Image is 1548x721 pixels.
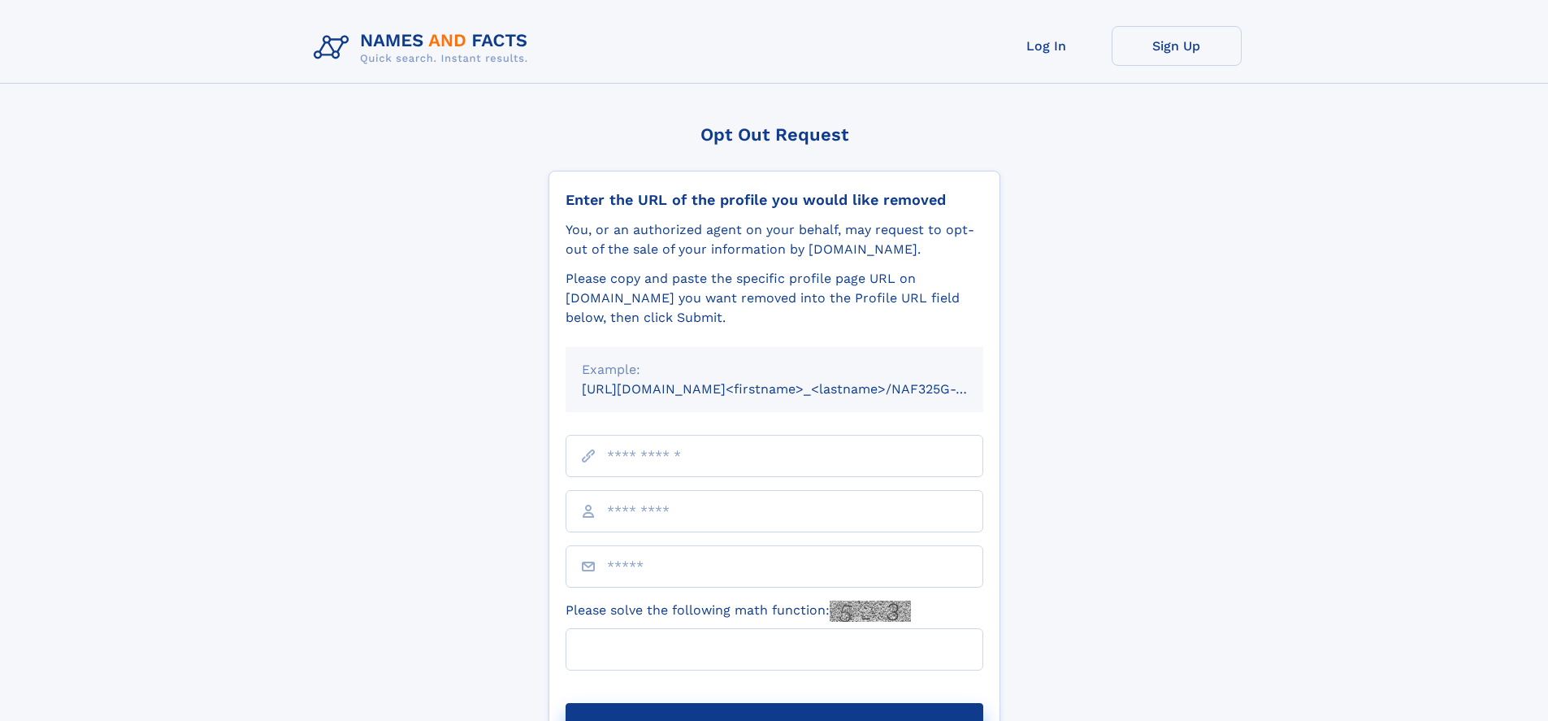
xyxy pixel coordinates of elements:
[1112,26,1242,66] a: Sign Up
[566,220,983,259] div: You, or an authorized agent on your behalf, may request to opt-out of the sale of your informatio...
[582,360,967,380] div: Example:
[566,269,983,328] div: Please copy and paste the specific profile page URL on [DOMAIN_NAME] you want removed into the Pr...
[582,381,1014,397] small: [URL][DOMAIN_NAME]<firstname>_<lastname>/NAF325G-xxxxxxxx
[566,601,911,622] label: Please solve the following math function:
[307,26,541,70] img: Logo Names and Facts
[549,124,1000,145] div: Opt Out Request
[982,26,1112,66] a: Log In
[566,191,983,209] div: Enter the URL of the profile you would like removed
